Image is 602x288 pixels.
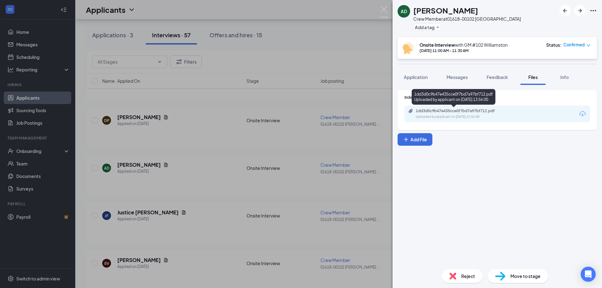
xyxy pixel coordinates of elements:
svg: ArrowLeftNew [561,7,569,14]
button: ArrowLeftNew [559,5,571,16]
div: [DATE] 11:00 AM - 11:30 AM [420,48,508,53]
span: down [586,43,591,48]
button: Add FilePlus [398,133,432,146]
svg: Download [579,110,586,118]
span: Feedback [487,74,508,80]
a: Paperclip1dd3d0c9b47e435cce0f7bd7a97bf712.pdfUploaded by applicant on [DATE] 13:56:00 [408,108,510,119]
span: Info [560,74,569,80]
button: ArrowRight [574,5,586,16]
div: Uploaded by applicant on [DATE] 13:56:00 [416,114,510,119]
div: Status : [546,42,562,48]
span: Move to stage [510,273,541,280]
svg: Paperclip [408,108,413,113]
div: Indeed Resume [404,95,590,100]
span: Files [528,74,538,80]
h1: [PERSON_NAME] [413,5,478,16]
svg: Plus [436,25,440,29]
span: Application [404,74,428,80]
svg: Plus [403,136,409,143]
b: Onsite Interview [420,42,455,48]
span: Confirmed [563,42,585,48]
span: Reject [461,273,475,280]
div: with GM #102 Williamston [420,42,508,48]
div: Crew Member at 01618-00102 [GEOGRAPHIC_DATA] [413,16,521,22]
span: Messages [446,74,468,80]
svg: ArrowRight [576,7,584,14]
div: 1dd3d0c9b47e435cce0f7bd7a97bf712.pdf Uploaded by applicant on [DATE] 13:56:00 [412,89,495,105]
div: Open Intercom Messenger [581,267,596,282]
div: AD [401,8,407,14]
button: PlusAdd a tag [413,24,441,30]
div: 1dd3d0c9b47e435cce0f7bd7a97bf712.pdf [416,108,504,113]
svg: Ellipses [589,7,597,14]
